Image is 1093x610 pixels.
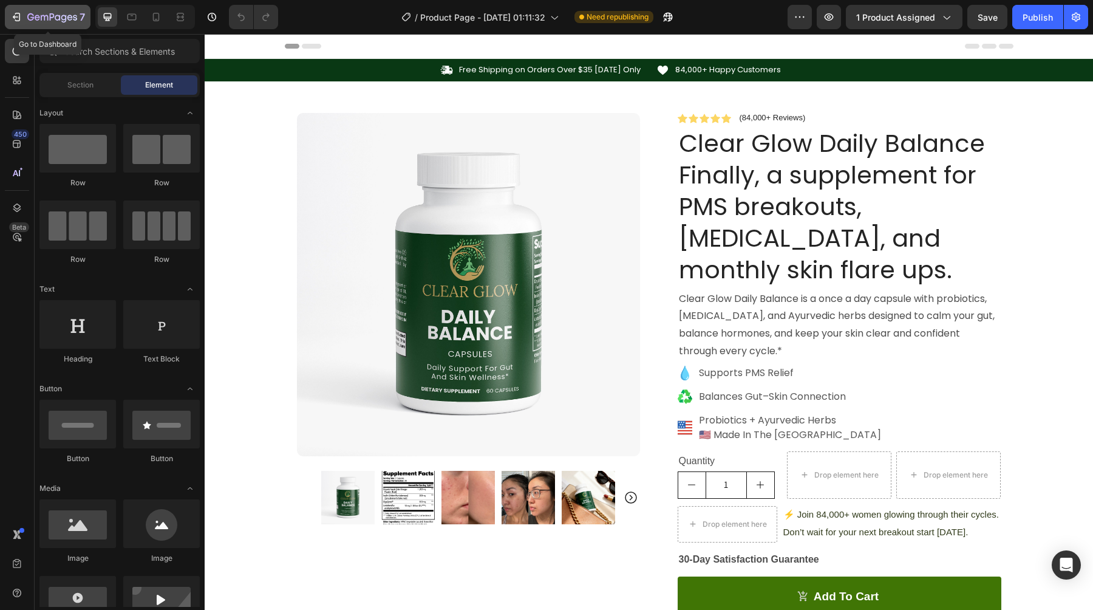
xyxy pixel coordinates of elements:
[180,103,200,123] span: Toggle open
[542,438,570,464] button: increment
[494,379,676,394] p: Probiotics + Ayurvedic Herbs
[67,80,94,91] span: Section
[123,177,200,188] div: Row
[180,379,200,399] span: Toggle open
[145,80,173,91] span: Element
[1023,11,1053,24] div: Publish
[609,555,674,571] div: Add to cart
[856,11,935,24] span: 1 product assigned
[180,479,200,498] span: Toggle open
[9,222,29,232] div: Beta
[1012,5,1063,29] button: Publish
[80,10,85,24] p: 7
[494,394,676,408] p: 🇺🇸 Made In The [GEOGRAPHIC_DATA]
[123,553,200,564] div: Image
[39,354,116,365] div: Heading
[39,383,62,394] span: Button
[180,279,200,299] span: Toggle open
[39,177,116,188] div: Row
[494,355,676,370] p: Balances Gut–Skin Connection
[123,254,200,265] div: Row
[123,453,200,464] div: Button
[498,485,562,495] div: Drop element here
[474,256,795,326] p: Clear Glow Daily Balance is a once a day capsule with probiotics, [MEDICAL_DATA], and Ayurvedic h...
[473,92,797,253] h1: Clear Glow Daily Balance Finally, a supplement for PMS breakouts, [MEDICAL_DATA], and monthly ski...
[5,5,90,29] button: 7
[494,332,676,346] p: Supports PMS Relief
[473,417,577,437] div: Quantity
[39,453,116,464] div: Button
[123,354,200,365] div: Text Block
[419,456,434,471] button: Carousel Next Arrow
[39,284,55,295] span: Text
[967,5,1007,29] button: Save
[39,254,116,265] div: Row
[846,5,962,29] button: 1 product assigned
[39,108,63,118] span: Layout
[415,11,418,24] span: /
[1052,550,1081,580] div: Open Intercom Messenger
[12,129,29,139] div: 450
[420,11,545,24] span: Product Page - [DATE] 01:11:32
[587,12,649,22] span: Need republishing
[473,543,797,582] button: Add to cart
[39,483,61,494] span: Media
[579,475,794,503] span: ⚡ Join 84,000+ women glowing through their cycles. Don’t wait for your next breakout start [DATE].
[474,520,615,530] strong: 30-Day Satisfaction Guarantee
[474,438,501,464] button: decrement
[535,79,601,89] p: (84,000+ Reviews)
[229,5,278,29] div: Undo/Redo
[39,553,116,564] div: Image
[610,436,674,446] div: Drop element here
[978,12,998,22] span: Save
[39,39,200,63] input: Search Sections & Elements
[205,34,1093,610] iframe: Design area
[719,436,783,446] div: Drop element here
[501,438,542,464] input: quantity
